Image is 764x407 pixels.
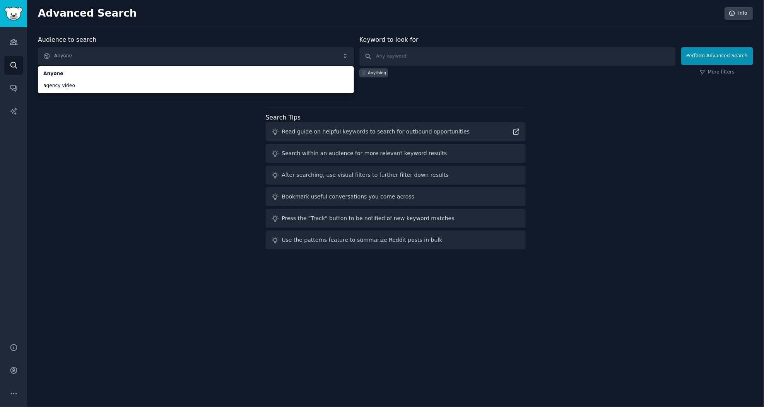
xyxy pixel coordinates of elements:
a: More filters [700,69,735,76]
div: Read guide on helpful keywords to search for outbound opportunities [282,128,470,136]
button: Anyone [38,47,354,65]
label: Search Tips [266,114,301,121]
img: GummySearch logo [5,7,22,21]
span: Anyone [43,70,349,77]
div: Search within an audience for more relevant keyword results [282,149,447,157]
div: Anything [368,70,386,75]
input: Any keyword [359,47,675,66]
div: Use the patterns feature to summarize Reddit posts in bulk [282,236,443,244]
div: After searching, use visual filters to further filter down results [282,171,449,179]
h2: Advanced Search [38,7,720,20]
label: Keyword to look for [359,36,419,43]
label: Audience to search [38,36,96,43]
div: Press the "Track" button to be notified of new keyword matches [282,214,455,222]
a: Info [725,7,753,20]
button: Perform Advanced Search [681,47,753,65]
ul: Anyone [38,66,354,93]
div: Bookmark useful conversations you come across [282,193,415,201]
span: agency video [43,82,349,89]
